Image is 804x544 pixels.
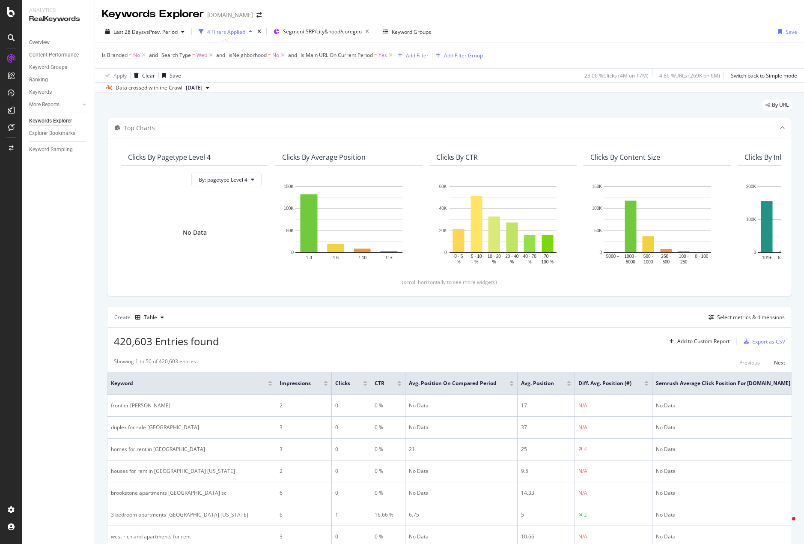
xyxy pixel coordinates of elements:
[705,312,785,323] button: Select metrics & dimensions
[144,315,157,320] div: Table
[584,511,587,519] div: 2
[521,424,571,431] div: 37
[191,173,262,186] button: By: pagetype Level 4
[197,49,207,61] span: Web
[474,260,478,264] text: %
[207,11,253,19] div: [DOMAIN_NAME]
[132,311,167,324] button: Table
[149,51,158,59] div: and
[375,380,384,387] span: CTR
[288,51,297,59] div: and
[111,533,272,541] div: west richland apartments for rent
[268,51,271,59] span: =
[29,75,48,84] div: Ranking
[170,72,181,79] div: Save
[284,206,294,211] text: 100K
[256,12,262,18] div: arrow-right-arrow-left
[656,380,790,387] span: Semrush Average Click Position for [DOMAIN_NAME]
[111,402,272,409] div: frontier [PERSON_NAME]
[521,533,571,541] div: 10.66
[775,515,795,535] iframe: Intercom live chat
[432,50,483,60] button: Add Filter Group
[385,255,393,260] text: 11+
[186,84,202,92] span: 2025 Aug. 8th
[590,182,724,265] svg: A chart.
[335,511,367,519] div: 1
[29,117,89,126] a: Keywords Explorer
[731,72,797,79] div: Switch back to Simple mode
[695,254,709,259] text: 0 - 100
[666,335,730,348] button: Add to Custom Report
[102,25,188,39] button: Last 28 DaysvsPrev. Period
[142,72,155,79] div: Clear
[114,334,219,348] span: 420,603 Entries found
[301,51,373,59] span: Is Main URL On Current Period
[727,69,797,82] button: Switch back to Simple mode
[111,424,272,431] div: duplex for sale [GEOGRAPHIC_DATA]
[436,182,570,265] div: A chart.
[544,254,551,259] text: 70 -
[113,28,144,36] span: Last 28 Days
[29,129,75,138] div: Explorer Bookmarks
[29,117,72,126] div: Keywords Explorer
[375,489,402,497] div: 0 %
[133,49,140,61] span: No
[270,25,372,39] button: Segment:SRP/city&hood/coregeo
[29,51,79,60] div: Content Performance
[102,7,204,21] div: Keywords Explorer
[409,489,514,497] div: No Data
[510,260,514,264] text: %
[679,254,689,259] text: 100 -
[131,69,155,82] button: Clear
[594,228,602,233] text: 50K
[29,38,89,47] a: Overview
[29,145,73,154] div: Keyword Sampling
[380,25,435,39] button: Keyword Groups
[592,206,602,211] text: 100K
[335,380,350,387] span: Clicks
[778,255,792,260] text: 51-100
[280,489,328,497] div: 6
[746,217,756,222] text: 100K
[753,250,756,255] text: 0
[409,380,497,387] span: Avg. Position On Compared Period
[282,153,366,161] div: Clicks By Average Position
[454,254,463,259] text: 0 - 5
[29,100,60,109] div: More Reports
[578,489,587,497] div: N/A
[29,63,89,72] a: Keyword Groups
[625,254,637,259] text: 1000 -
[29,100,80,109] a: More Reports
[144,28,178,36] span: vs Prev. Period
[282,182,416,265] div: A chart.
[29,38,50,47] div: Overview
[229,51,267,59] span: isNeighborhood
[29,7,88,14] div: Analytics
[774,359,785,366] div: Next
[590,153,660,161] div: Clicks By Content Size
[406,52,429,59] div: Add Filter
[374,51,377,59] span: =
[29,63,67,72] div: Keyword Groups
[280,445,328,453] div: 3
[528,260,532,264] text: %
[542,260,554,264] text: 100 %
[444,250,447,255] text: 0
[284,184,294,189] text: 150K
[272,49,279,61] span: No
[578,533,587,541] div: N/A
[114,311,167,324] div: Create
[195,25,256,39] button: 4 Filters Applied
[471,254,482,259] text: 5 - 10
[439,184,447,189] text: 60K
[772,102,789,108] span: By URL
[523,254,537,259] text: 40 - 70
[29,129,89,138] a: Explorer Bookmarks
[29,88,89,97] a: Keywords
[752,338,785,345] div: Export as CSV
[643,254,653,259] text: 500 -
[488,254,501,259] text: 10 - 20
[578,424,587,431] div: N/A
[505,254,519,259] text: 20 - 40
